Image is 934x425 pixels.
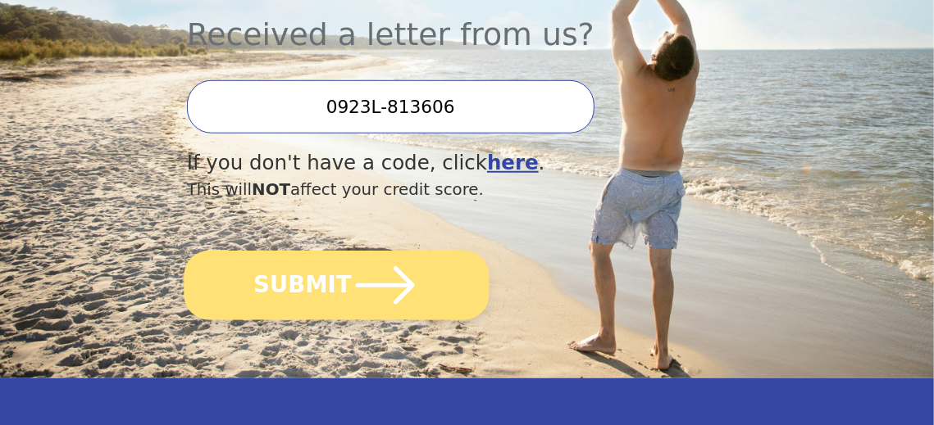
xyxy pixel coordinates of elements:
[252,180,290,199] span: NOT
[487,151,539,174] a: here
[187,148,663,179] div: If you don't have a code, click .
[187,178,663,202] div: This will affect your credit score.
[187,80,595,133] input: Enter your Offer Code:
[184,251,489,320] button: SUBMIT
